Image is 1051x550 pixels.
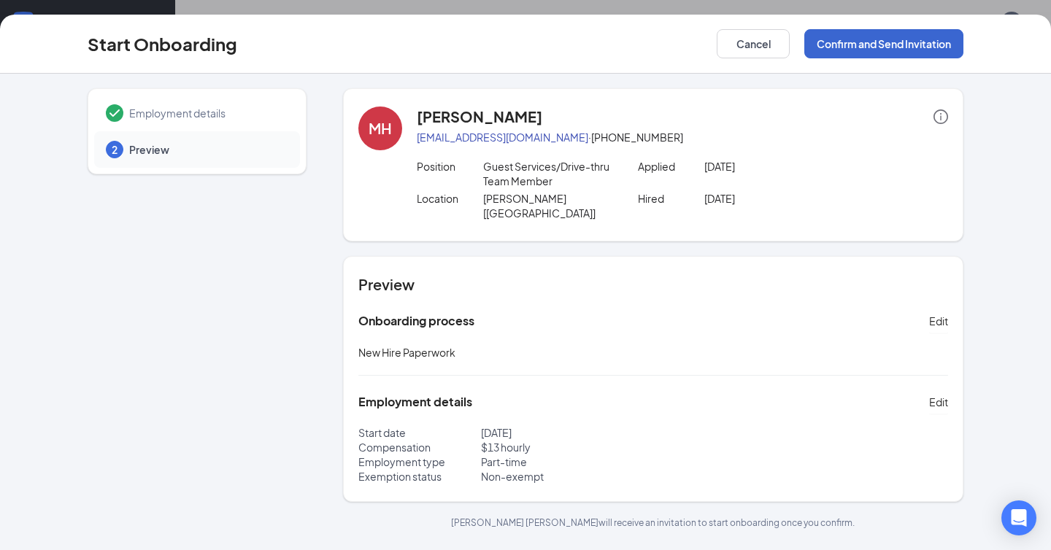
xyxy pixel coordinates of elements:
p: Non-exempt [481,469,653,484]
h3: Start Onboarding [88,31,237,56]
p: Part-time [481,454,653,469]
button: Cancel [717,29,790,58]
p: [PERSON_NAME] [PERSON_NAME] will receive an invitation to start onboarding once you confirm. [343,516,963,529]
h5: Onboarding process [358,313,474,329]
button: Edit [929,309,948,333]
button: Confirm and Send Invitation [804,29,963,58]
div: MH [369,118,392,139]
p: $ 13 hourly [481,440,653,454]
span: Edit [929,395,948,409]
h4: [PERSON_NAME] [417,106,542,127]
span: Edit [929,314,948,328]
p: Start date [358,425,481,440]
a: [EMAIL_ADDRESS][DOMAIN_NAME] [417,131,588,144]
p: [DATE] [481,425,653,440]
p: Employment type [358,454,481,469]
h5: Employment details [358,394,472,410]
p: Hired [638,191,704,206]
p: [PERSON_NAME] [[GEOGRAPHIC_DATA]] [483,191,616,220]
p: [DATE] [704,159,837,174]
p: Guest Services/Drive-thru Team Member [483,159,616,188]
p: Position [417,159,483,174]
span: Employment details [129,106,285,120]
button: Edit [929,390,948,414]
svg: Checkmark [106,104,123,122]
span: info-circle [933,109,948,124]
span: New Hire Paperwork [358,346,455,359]
p: Location [417,191,483,206]
span: 2 [112,142,118,157]
p: · [PHONE_NUMBER] [417,130,948,144]
div: Open Intercom Messenger [1001,500,1036,535]
h4: Preview [358,274,948,295]
span: Preview [129,142,285,157]
p: Compensation [358,440,481,454]
p: Applied [638,159,704,174]
p: [DATE] [704,191,837,206]
p: Exemption status [358,469,481,484]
